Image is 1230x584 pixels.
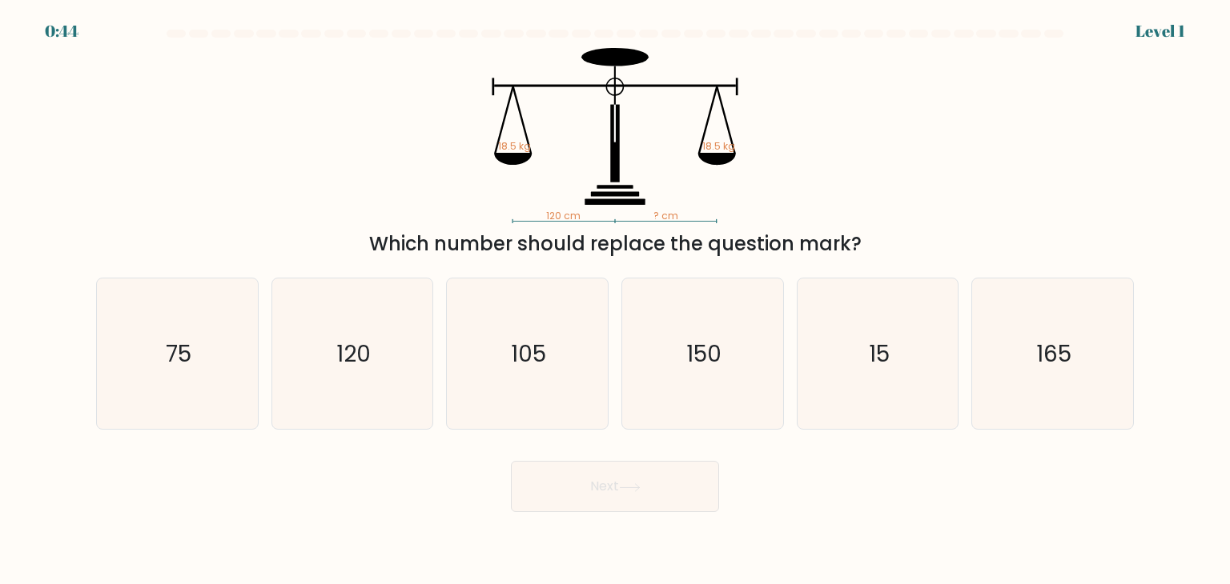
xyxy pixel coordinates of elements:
[45,19,78,43] div: 0:44
[106,230,1124,258] div: Which number should replace the question mark?
[653,209,678,222] tspan: ? cm
[869,338,890,370] text: 15
[686,338,722,370] text: 150
[546,209,581,222] tspan: 120 cm
[1136,19,1185,43] div: Level 1
[511,461,719,512] button: Next
[166,338,191,370] text: 75
[512,338,547,370] text: 105
[702,139,735,153] tspan: 18.5 kg
[498,139,531,153] tspan: 18.5 kg
[1036,338,1071,370] text: 165
[336,338,371,370] text: 120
